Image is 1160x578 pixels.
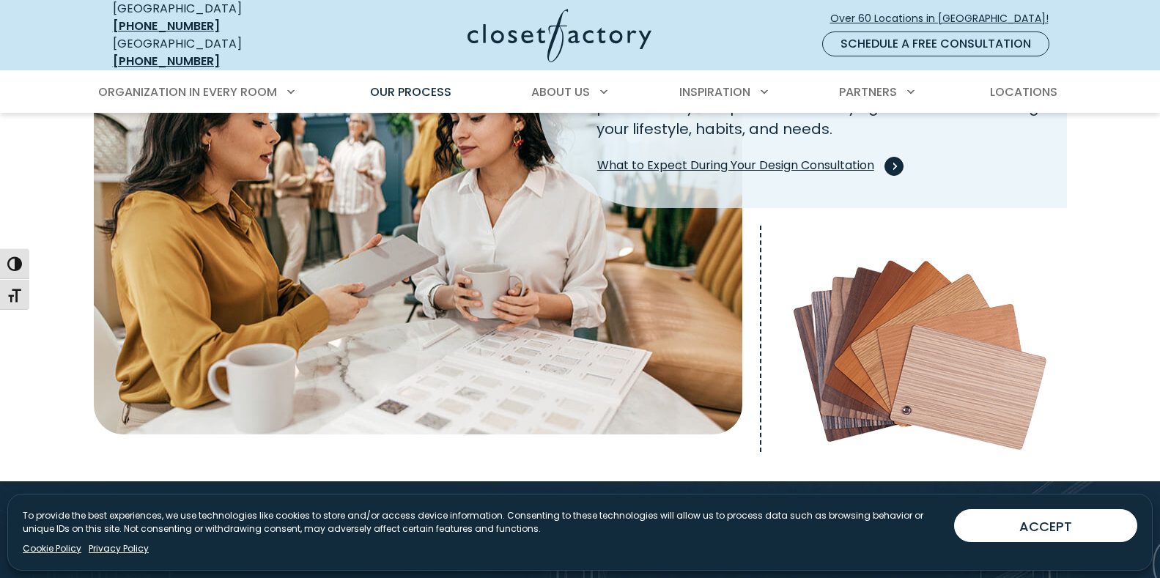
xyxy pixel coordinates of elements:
span: Locations [990,84,1057,100]
p: To provide the best experiences, we use technologies like cookies to store and/or access device i... [23,509,942,536]
div: [GEOGRAPHIC_DATA] [113,35,325,70]
a: Over 60 Locations in [GEOGRAPHIC_DATA]! [830,6,1061,32]
a: Cookie Policy [23,542,81,555]
img: Wood veneer swatches [773,258,1066,452]
a: [PHONE_NUMBER] [113,18,220,34]
a: What to Expect During Your Design Consultation [596,152,898,181]
a: Privacy Policy [89,542,149,555]
button: ACCEPT [954,509,1137,542]
span: Partners [839,84,897,100]
a: [PHONE_NUMBER] [113,53,220,70]
img: Closet Factory Logo [468,9,651,62]
span: About Us [531,84,590,100]
nav: Primary Menu [88,72,1073,113]
span: Our Process [370,84,451,100]
a: Schedule a Free Consultation [822,32,1049,56]
span: Inspiration [679,84,750,100]
span: Organization in Every Room [98,84,277,100]
span: What to Expect During Your Design Consultation [597,157,898,176]
span: Over 60 Locations in [GEOGRAPHIC_DATA]! [830,11,1060,26]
